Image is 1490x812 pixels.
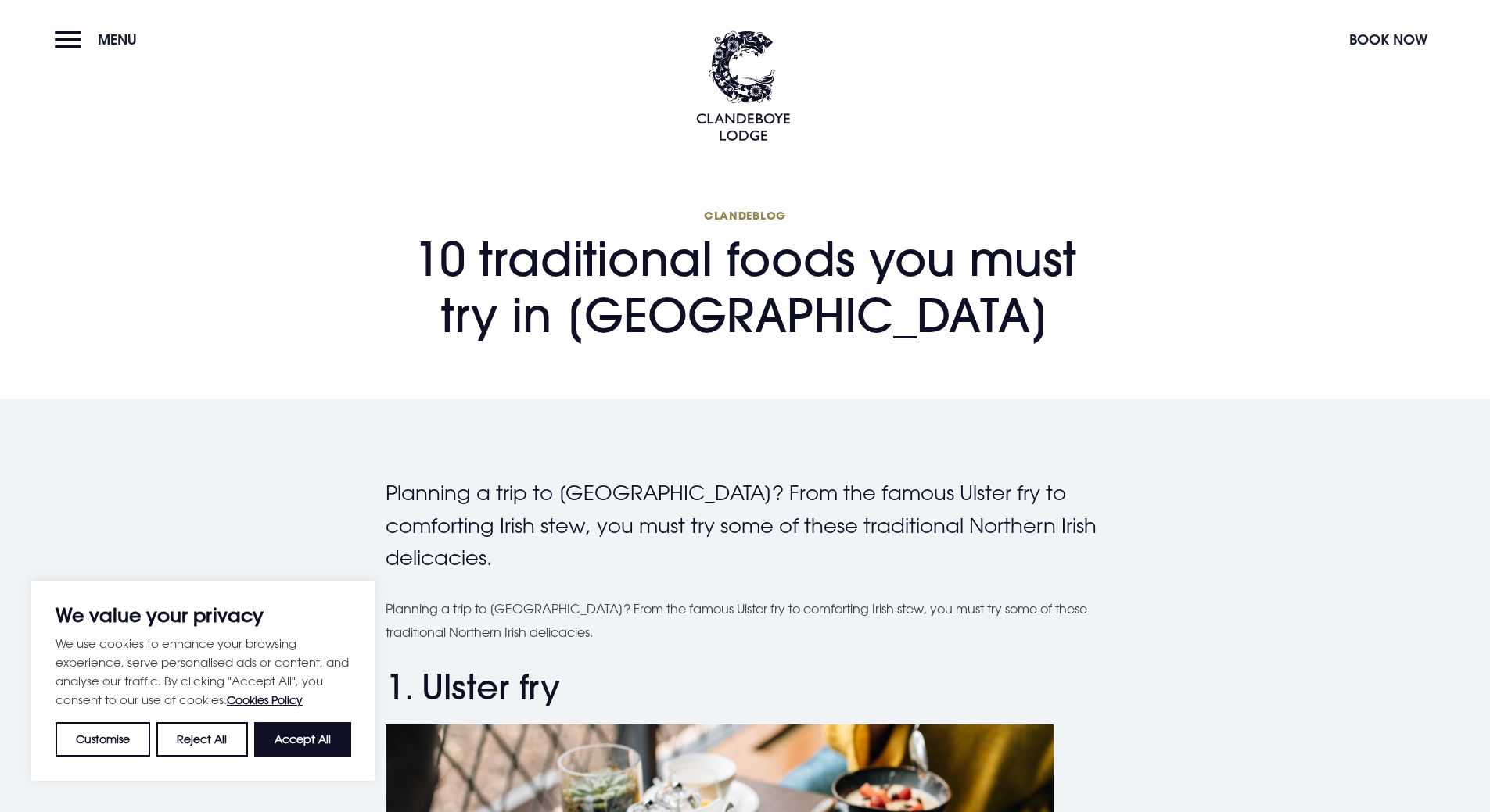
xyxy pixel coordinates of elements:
button: Reject All [156,722,247,757]
h1: 10 traditional foods you must try in [GEOGRAPHIC_DATA] [386,208,1105,343]
button: Accept All [254,722,351,757]
img: Clandeboye Lodge [696,30,790,141]
button: Menu [55,23,145,56]
span: Clandeblog [386,208,1105,223]
p: Planning a trip to [GEOGRAPHIC_DATA]? From the famous Ulster fry to comforting Irish stew, you mu... [386,477,1105,574]
p: Planning a trip to [GEOGRAPHIC_DATA]? From the famous Ulster fry to comforting Irish stew, you mu... [386,597,1105,645]
button: Customise [56,722,150,757]
button: Book Now [1341,23,1435,56]
div: We value your privacy [31,581,375,781]
p: We use cookies to enhance your browsing experience, serve personalised ads or content, and analys... [56,634,351,710]
h2: 1. Ulster fry [386,667,1105,708]
span: Menu [98,30,137,48]
p: We value your privacy [56,606,351,624]
a: Cookies Policy [227,693,303,706]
